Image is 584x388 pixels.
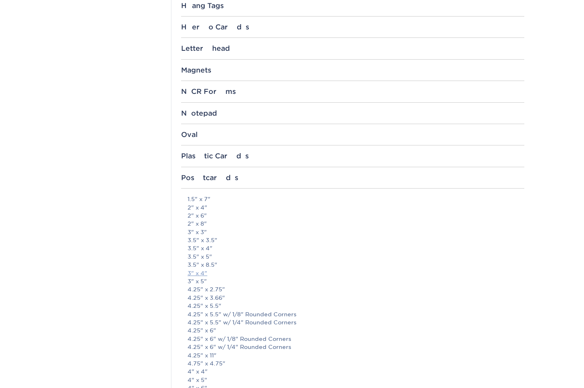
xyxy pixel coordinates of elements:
[181,152,524,160] div: Plastic Cards
[188,311,296,317] a: 4.25" x 5.5" w/ 1/8" Rounded Corners
[188,352,217,359] a: 4.25" x 11"
[188,303,221,309] a: 4.25" x 5.5"
[188,286,225,293] a: 4.25" x 2.75"
[188,319,296,326] a: 4.25" x 5.5" w/ 1/4" Rounded Corners
[181,109,524,117] div: Notepad
[188,237,217,243] a: 3.5" x 3.5"
[188,220,207,227] a: 2" x 8"
[188,278,207,284] a: 3" x 5"
[188,336,291,342] a: 4.25" x 6" w/ 1/8" Rounded Corners
[181,87,524,95] div: NCR Forms
[188,377,207,383] a: 4" x 5"
[188,327,216,334] a: 4.25" x 6"
[181,44,524,52] div: Letterhead
[188,229,207,235] a: 3" x 3"
[188,245,213,251] a: 3.5" x 4"
[188,295,225,301] a: 4.25" x 3.66"
[181,23,524,31] div: Hero Cards
[188,253,212,260] a: 3.5" x 5"
[188,204,207,211] a: 2" x 4"
[181,174,524,182] div: Postcards
[188,261,217,268] a: 3.5" x 8.5"
[188,360,225,367] a: 4.75" x 4.75"
[181,66,524,74] div: Magnets
[181,2,524,10] div: Hang Tags
[188,212,207,219] a: 2" x 6"
[188,270,207,276] a: 3" x 4"
[188,196,211,202] a: 1.5" x 7"
[188,344,291,350] a: 4.25" x 6" w/ 1/4" Rounded Corners
[188,368,208,375] a: 4" x 4"
[181,131,524,139] div: Oval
